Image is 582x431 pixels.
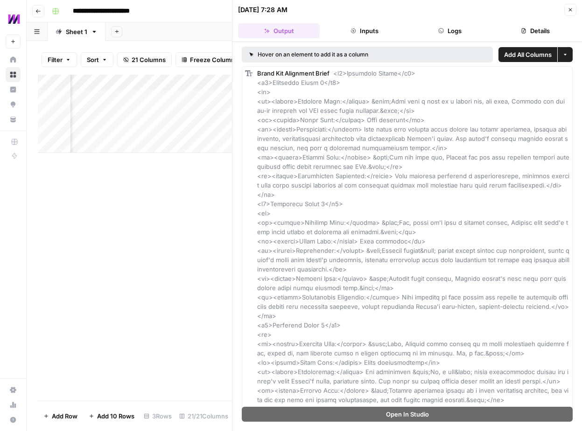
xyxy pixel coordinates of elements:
button: Open In Studio [242,407,573,422]
button: Workspace: Mixmax [6,7,21,31]
a: Settings [6,382,21,397]
span: 21 Columns [132,55,166,64]
a: Sheet 1 [48,22,105,41]
button: Filter [42,52,77,67]
div: Hover on an element to add it as a column [249,50,427,59]
a: Home [6,52,21,67]
span: Filter [48,55,63,64]
button: Output [238,23,320,38]
img: Mixmax Logo [6,11,22,28]
span: Open In Studio [386,410,429,419]
span: Add Row [52,411,77,421]
a: Usage [6,397,21,412]
button: Sort [81,52,113,67]
button: Add All Columns [498,47,557,62]
a: Your Data [6,112,21,127]
button: Add Row [38,409,83,424]
button: 21 Columns [117,52,172,67]
div: [DATE] 7:28 AM [238,5,287,14]
div: Sheet 1 [66,27,87,36]
span: Add All Columns [504,50,552,59]
button: Inputs [323,23,405,38]
button: Logs [409,23,491,38]
span: Freeze Columns [190,55,238,64]
div: 21/21 Columns [175,409,232,424]
button: Freeze Columns [175,52,244,67]
span: Sort [87,55,99,64]
button: Help + Support [6,412,21,427]
span: Add 10 Rows [97,411,134,421]
div: 3 Rows [140,409,175,424]
a: Browse [6,67,21,82]
span: Brand Kit Alignment Brief [257,70,330,77]
a: Insights [6,82,21,97]
a: Opportunities [6,97,21,112]
button: Add 10 Rows [83,409,140,424]
button: Details [495,23,576,38]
